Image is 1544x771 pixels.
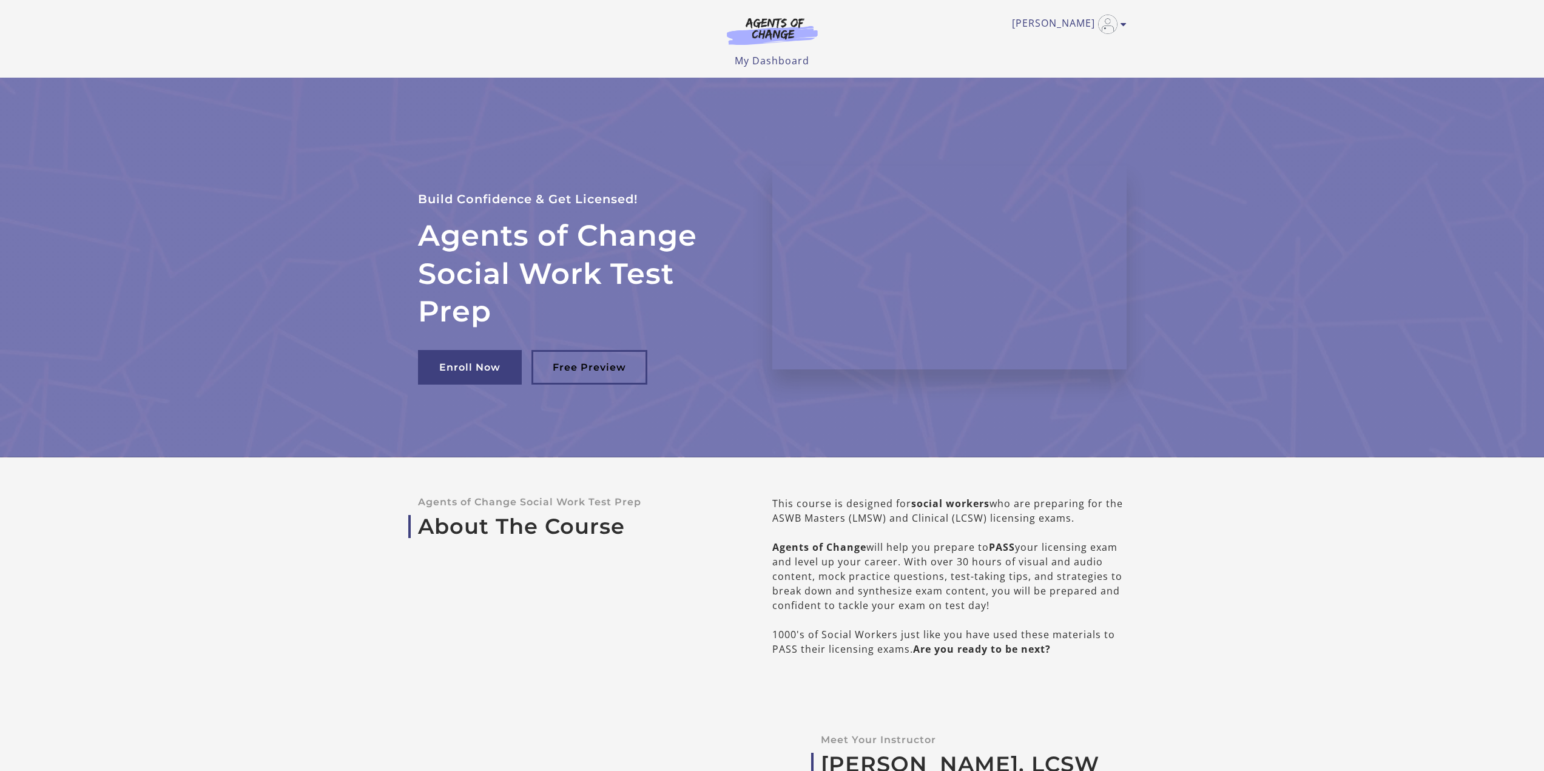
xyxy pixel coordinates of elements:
[989,540,1015,554] b: PASS
[821,734,1127,746] p: Meet Your Instructor
[772,540,866,554] b: Agents of Change
[772,496,1127,656] div: This course is designed for who are preparing for the ASWB Masters (LMSW) and Clinical (LCSW) lic...
[418,217,743,330] h2: Agents of Change Social Work Test Prep
[418,189,743,209] p: Build Confidence & Get Licensed!
[735,54,809,67] a: My Dashboard
[418,514,733,539] a: About The Course
[714,17,831,45] img: Agents of Change Logo
[531,350,647,385] a: Free Preview
[418,496,733,508] p: Agents of Change Social Work Test Prep
[1012,15,1121,34] a: Toggle menu
[913,642,1051,656] b: Are you ready to be next?
[911,497,989,510] b: social workers
[418,350,522,385] a: Enroll Now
